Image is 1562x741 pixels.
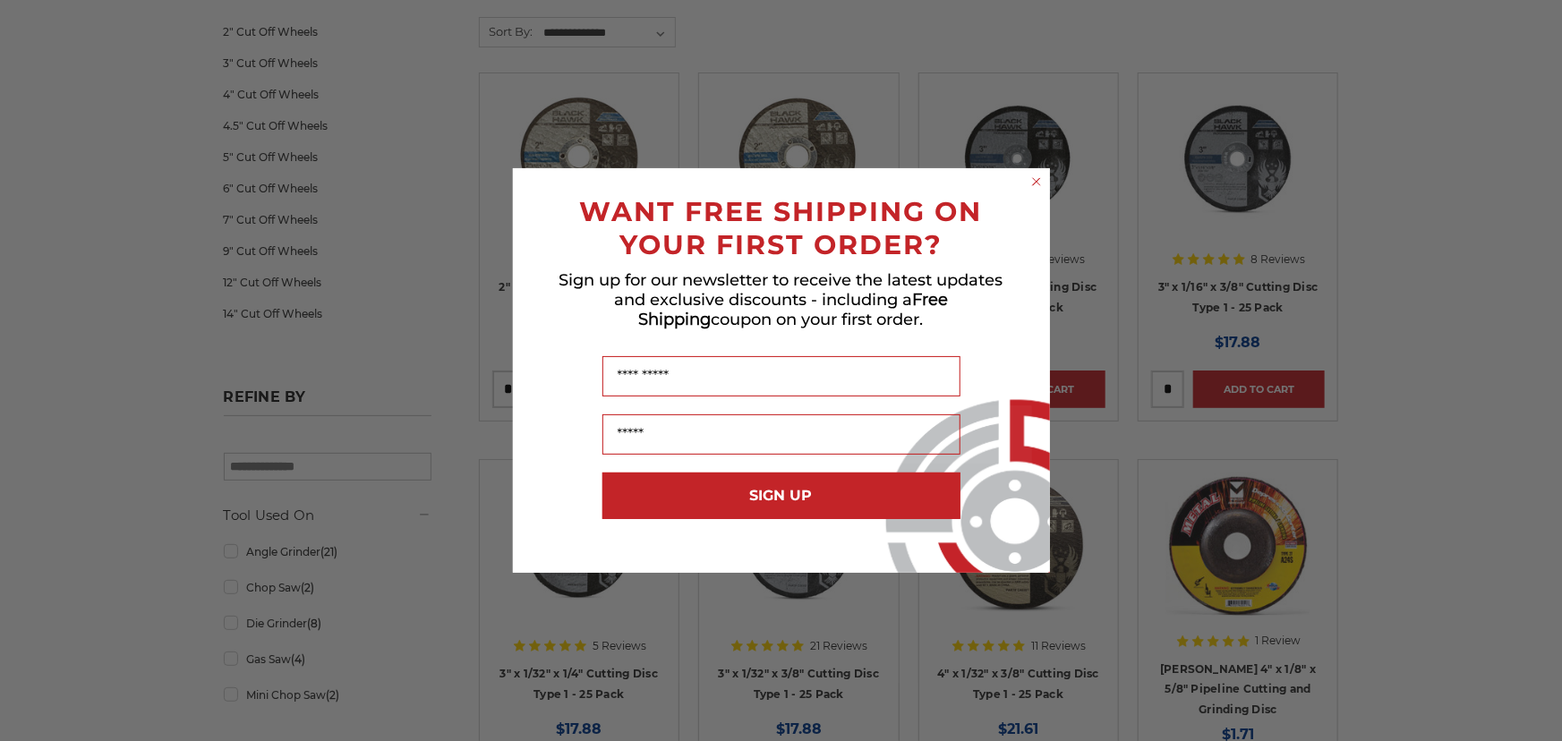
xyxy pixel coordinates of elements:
span: Sign up for our newsletter to receive the latest updates and exclusive discounts - including a co... [559,270,1003,329]
span: Free Shipping [639,290,949,329]
span: WANT FREE SHIPPING ON YOUR FIRST ORDER? [580,195,983,261]
input: Email [602,414,960,455]
button: Close dialog [1028,173,1046,191]
button: SIGN UP [602,473,960,519]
